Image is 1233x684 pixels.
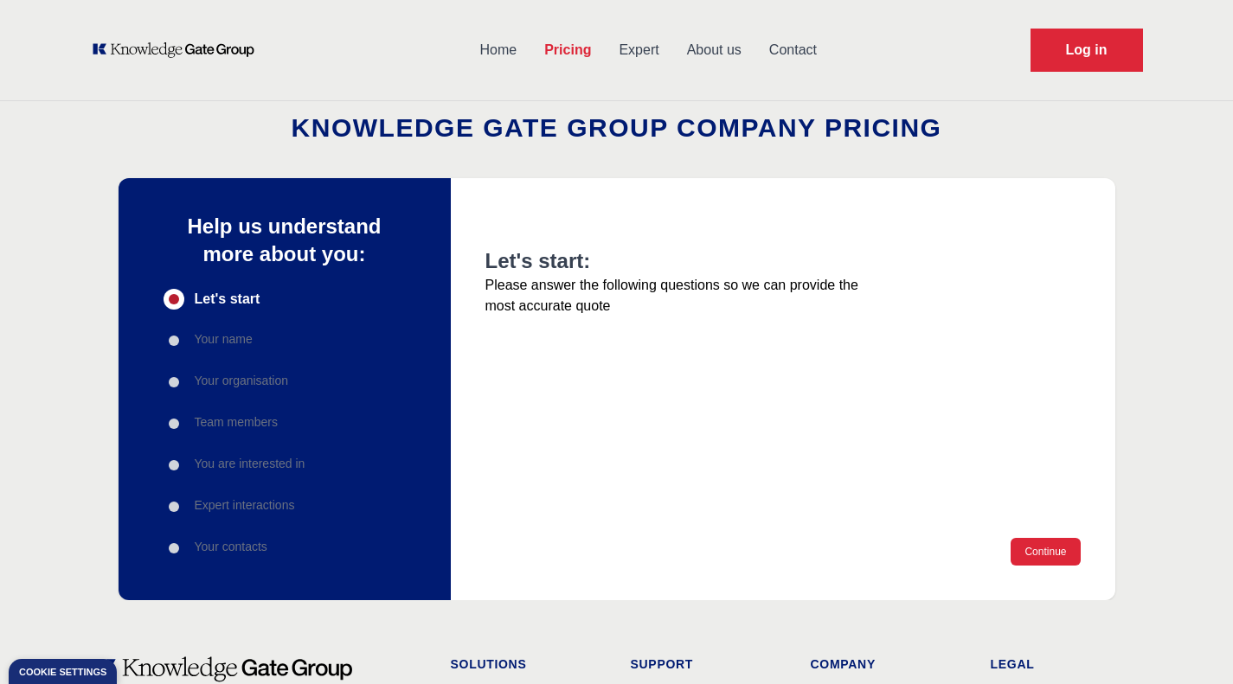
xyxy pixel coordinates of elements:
a: KOL Knowledge Platform: Talk to Key External Experts (KEE) [91,42,267,59]
h1: Solutions [451,655,603,673]
p: Your contacts [195,538,267,555]
div: Cookie settings [19,668,106,677]
button: Continue [1011,538,1080,566]
a: Request Demo [1031,29,1143,72]
p: Your organisation [195,372,288,389]
a: Expert [605,28,672,73]
a: Home [466,28,531,73]
p: Please answer the following questions so we can provide the most accurate quote [485,275,873,316]
p: Team members [195,413,278,431]
span: Let's start [195,289,260,310]
p: Expert interactions [195,496,295,514]
p: You are interested in [195,455,305,472]
h2: Let's start: [485,247,873,275]
a: About us [673,28,755,73]
a: Pricing [530,28,605,73]
h1: Company [811,655,963,673]
p: Help us understand more about you: [164,213,406,268]
h1: Legal [991,655,1143,673]
iframe: Chat Widget [1146,601,1233,684]
a: Contact [755,28,831,73]
h1: Support [631,655,783,673]
div: Progress [164,289,406,559]
p: Your name [195,330,253,348]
